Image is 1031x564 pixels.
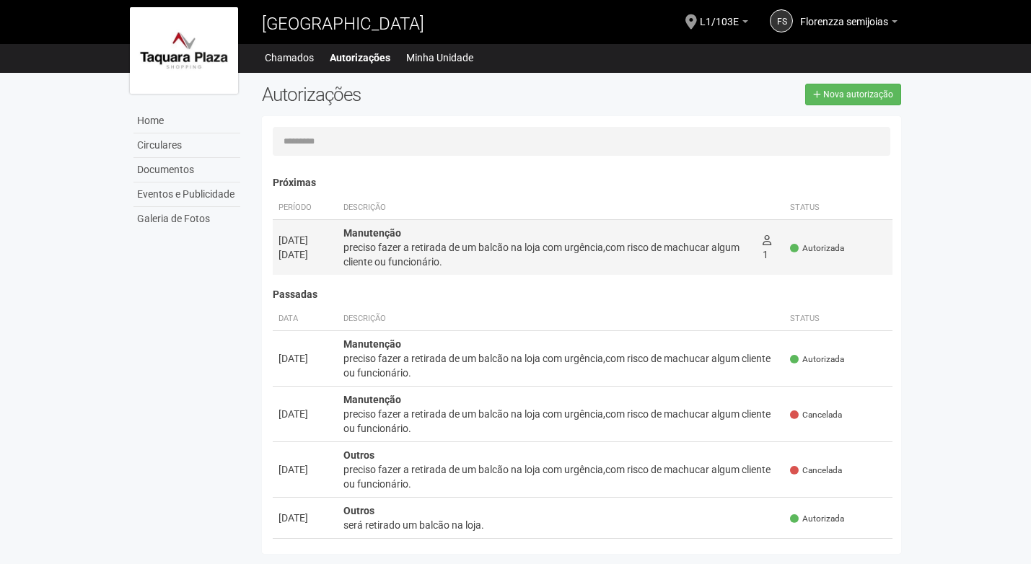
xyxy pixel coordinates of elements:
[700,2,739,27] span: L1/103E
[273,289,893,300] h4: Passadas
[343,407,779,436] div: preciso fazer a retirada de um balcão na loja com urgência,com risco de machucar algum cliente ou...
[770,9,793,32] a: Fs
[700,18,748,30] a: L1/103E
[338,196,757,220] th: Descrição
[790,353,844,366] span: Autorizada
[273,307,338,331] th: Data
[763,234,771,260] span: 1
[790,409,842,421] span: Cancelada
[133,158,240,182] a: Documentos
[790,242,844,255] span: Autorizada
[343,505,374,516] strong: Outros
[343,351,779,380] div: preciso fazer a retirada de um balcão na loja com urgência,com risco de machucar algum cliente ou...
[278,233,332,247] div: [DATE]
[784,196,892,220] th: Status
[265,48,314,68] a: Chamados
[790,464,842,477] span: Cancelada
[278,247,332,262] div: [DATE]
[343,394,401,405] strong: Manutenção
[805,84,901,105] a: Nova autorização
[278,511,332,525] div: [DATE]
[273,196,338,220] th: Período
[338,307,785,331] th: Descrição
[343,462,779,491] div: preciso fazer a retirada de um balcão na loja com urgência,com risco de machucar algum cliente ou...
[823,89,893,100] span: Nova autorização
[278,407,332,421] div: [DATE]
[262,14,424,34] span: [GEOGRAPHIC_DATA]
[130,7,238,94] img: logo.jpg
[133,182,240,207] a: Eventos e Publicidade
[790,513,844,525] span: Autorizada
[133,133,240,158] a: Circulares
[343,449,374,461] strong: Outros
[133,109,240,133] a: Home
[262,84,571,105] h2: Autorizações
[800,2,888,27] span: Florenzza semijoias
[133,207,240,231] a: Galeria de Fotos
[343,338,401,350] strong: Manutenção
[278,351,332,366] div: [DATE]
[343,518,779,532] div: será retirado um balcão na loja.
[406,48,473,68] a: Minha Unidade
[273,177,893,188] h4: Próximas
[343,227,401,239] strong: Manutenção
[278,462,332,477] div: [DATE]
[784,307,892,331] th: Status
[800,18,898,30] a: Florenzza semijoias
[343,240,751,269] div: preciso fazer a retirada de um balcão na loja com urgência,com risco de machucar algum cliente ou...
[330,48,390,68] a: Autorizações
